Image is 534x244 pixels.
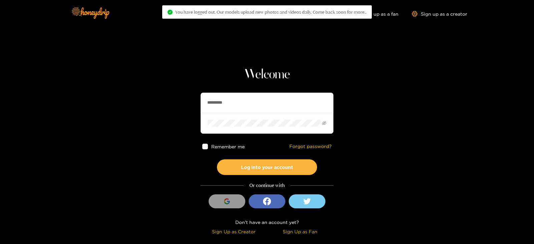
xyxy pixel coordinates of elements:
[201,218,333,226] div: Don't have an account yet?
[322,121,326,125] span: eye-invisible
[175,9,366,15] span: You have logged out. Our models upload new photos and videos daily. Come back soon for more..
[201,182,333,189] div: Or continue with
[168,10,173,15] span: check-circle
[202,228,265,235] div: Sign Up as Creator
[412,11,467,17] a: Sign up as a creator
[217,159,317,175] button: Log into your account
[289,144,332,149] a: Forgot password?
[353,11,398,17] a: Sign up as a fan
[211,144,245,149] span: Remember me
[201,67,333,83] h1: Welcome
[269,228,332,235] div: Sign Up as Fan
